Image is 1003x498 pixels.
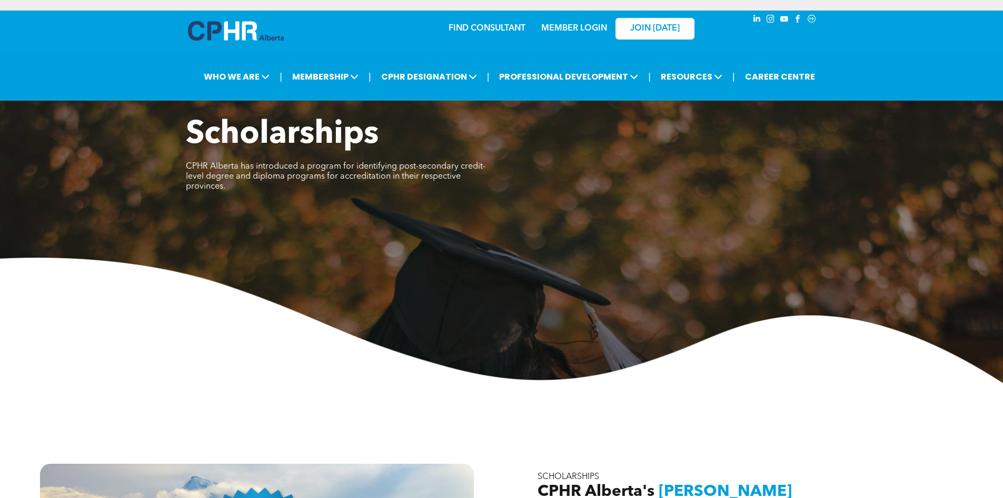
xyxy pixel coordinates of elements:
li: | [280,66,282,87]
span: RESOURCES [658,67,726,86]
span: PROFESSIONAL DEVELOPMENT [496,67,641,86]
span: Scholarships [186,119,379,151]
span: MEMBERSHIP [289,67,362,86]
a: instagram [765,13,777,27]
a: youtube [779,13,790,27]
span: CPHR DESIGNATION [378,67,480,86]
a: CAREER CENTRE [742,67,818,86]
li: | [648,66,651,87]
li: | [369,66,371,87]
a: linkedin [751,13,763,27]
a: Social network [806,13,818,27]
li: | [487,66,490,87]
a: JOIN [DATE] [615,18,694,40]
a: MEMBER LOGIN [541,24,607,33]
span: WHO WE ARE [201,67,273,86]
span: SCHOLARSHIPS [538,473,599,481]
img: A blue and white logo for cp alberta [188,21,284,41]
a: facebook [792,13,804,27]
span: CPHR Alberta has introduced a program for identifying post-secondary credit-level degree and dipl... [186,162,485,191]
li: | [732,66,735,87]
span: JOIN [DATE] [630,24,680,34]
a: FIND CONSULTANT [449,24,525,33]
